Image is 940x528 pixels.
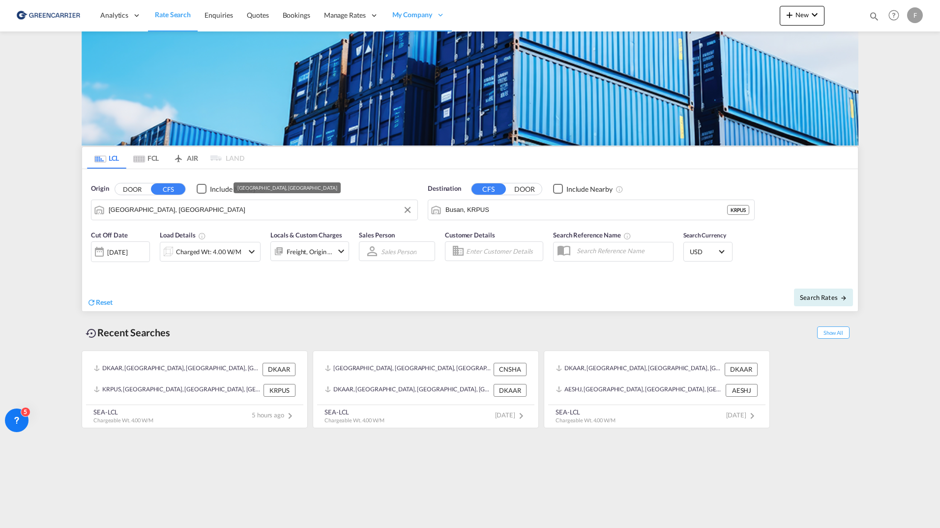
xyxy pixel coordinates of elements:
[86,327,97,339] md-icon: icon-backup-restore
[270,241,349,261] div: Freight Origin Destinationicon-chevron-down
[324,417,384,423] span: Chargeable Wt. 4.00 W/M
[237,182,337,193] div: [GEOGRAPHIC_DATA], [GEOGRAPHIC_DATA]
[544,351,770,428] recent-search-card: DKAAR, [GEOGRAPHIC_DATA], [GEOGRAPHIC_DATA], [GEOGRAPHIC_DATA], [GEOGRAPHIC_DATA] DKAARAESHJ, [GE...
[515,410,527,422] md-icon: icon-chevron-right
[556,363,722,376] div: DKAAR, Aarhus, Denmark, Northern Europe, Europe
[428,184,461,194] span: Destination
[566,184,613,194] div: Include Nearby
[359,231,395,239] span: Sales Person
[690,247,717,256] span: USD
[87,297,113,308] div: icon-refreshReset
[313,351,539,428] recent-search-card: [GEOGRAPHIC_DATA], [GEOGRAPHIC_DATA], [GEOGRAPHIC_DATA], [GEOGRAPHIC_DATA], [GEOGRAPHIC_DATA] & [...
[93,417,153,423] span: Chargeable Wt. 4.00 W/M
[392,10,432,20] span: My Company
[553,184,613,194] md-checkbox: Checkbox No Ink
[380,244,417,259] md-select: Sales Person
[94,384,261,397] div: KRPUS, Busan, Korea, Republic of, Greater China & Far East Asia, Asia Pacific
[780,6,824,26] button: icon-plus 400-fgNewicon-chevron-down
[726,384,758,397] div: AESHJ
[466,244,540,259] input: Enter Customer Details
[173,152,184,160] md-icon: icon-airplane
[725,363,758,376] div: DKAAR
[283,11,310,19] span: Bookings
[495,411,527,419] span: [DATE]
[471,183,506,195] button: CFS
[494,384,527,397] div: DKAAR
[87,147,126,169] md-tab-item: LCL
[507,183,542,195] button: DOOR
[556,408,616,416] div: SEA-LCL
[247,11,268,19] span: Quotes
[284,410,296,422] md-icon: icon-chevron-right
[885,7,902,24] span: Help
[115,183,149,195] button: DOOR
[176,245,241,259] div: Charged Wt: 4.00 W/M
[210,184,256,194] div: Include Nearby
[252,411,296,419] span: 5 hours ago
[82,169,858,311] div: Origin DOOR CFS Checkbox No InkUnchecked: Ignores neighbouring ports when fetching rates.Checked ...
[109,203,412,217] input: Search by Port
[800,293,847,301] span: Search Rates
[91,231,128,239] span: Cut Off Date
[817,326,850,339] span: Show All
[400,203,415,217] button: Clear Input
[151,183,185,195] button: CFS
[94,363,260,376] div: DKAAR, Aarhus, Denmark, Northern Europe, Europe
[553,231,631,239] span: Search Reference Name
[205,11,233,19] span: Enquiries
[91,200,417,220] md-input-container: Aarhus, DKAAR
[93,408,153,416] div: SEA-LCL
[96,298,113,306] span: Reset
[445,203,727,217] input: Search by Port
[556,417,616,423] span: Chargeable Wt. 4.00 W/M
[689,244,727,259] md-select: Select Currency: $ USDUnited States Dollar
[683,232,726,239] span: Search Currency
[91,184,109,194] span: Origin
[160,242,261,262] div: Charged Wt: 4.00 W/Micon-chevron-down
[840,294,847,301] md-icon: icon-arrow-right
[428,200,754,220] md-input-container: Busan, KRPUS
[572,243,673,258] input: Search Reference Name
[263,363,295,376] div: DKAAR
[556,384,723,397] div: AESHJ, Sharjah, United Arab Emirates, Middle East, Middle East
[87,298,96,307] md-icon: icon-refresh
[324,10,366,20] span: Manage Rates
[784,9,795,21] md-icon: icon-plus 400-fg
[325,363,491,376] div: CNSHA, Shanghai, SH, China, Greater China & Far East Asia, Asia Pacific
[246,246,258,258] md-icon: icon-chevron-down
[335,245,347,257] md-icon: icon-chevron-down
[869,11,880,26] div: icon-magnify
[726,411,758,419] span: [DATE]
[746,410,758,422] md-icon: icon-chevron-right
[82,351,308,428] recent-search-card: DKAAR, [GEOGRAPHIC_DATA], [GEOGRAPHIC_DATA], [GEOGRAPHIC_DATA], [GEOGRAPHIC_DATA] DKAARKRPUS, [GE...
[15,4,81,27] img: b0b18ec08afe11efb1d4932555f5f09d.png
[91,261,98,274] md-datepicker: Select
[885,7,907,25] div: Help
[166,147,205,169] md-tab-item: AIR
[727,205,749,215] div: KRPUS
[324,408,384,416] div: SEA-LCL
[809,9,821,21] md-icon: icon-chevron-down
[91,241,150,262] div: [DATE]
[87,147,244,169] md-pagination-wrapper: Use the left and right arrow keys to navigate between tabs
[264,384,295,397] div: KRPUS
[445,231,495,239] span: Customer Details
[907,7,923,23] div: F
[100,10,128,20] span: Analytics
[869,11,880,22] md-icon: icon-magnify
[197,184,256,194] md-checkbox: Checkbox No Ink
[287,245,333,259] div: Freight Origin Destination
[82,31,858,146] img: GreenCarrierFCL_LCL.png
[82,322,174,344] div: Recent Searches
[270,231,342,239] span: Locals & Custom Charges
[325,384,491,397] div: DKAAR, Aarhus, Denmark, Northern Europe, Europe
[155,10,191,19] span: Rate Search
[494,363,527,376] div: CNSHA
[126,147,166,169] md-tab-item: FCL
[198,232,206,240] md-icon: Chargeable Weight
[616,185,623,193] md-icon: Unchecked: Ignores neighbouring ports when fetching rates.Checked : Includes neighbouring ports w...
[623,232,631,240] md-icon: Your search will be saved by the below given name
[107,248,127,257] div: [DATE]
[784,11,821,19] span: New
[160,231,206,239] span: Load Details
